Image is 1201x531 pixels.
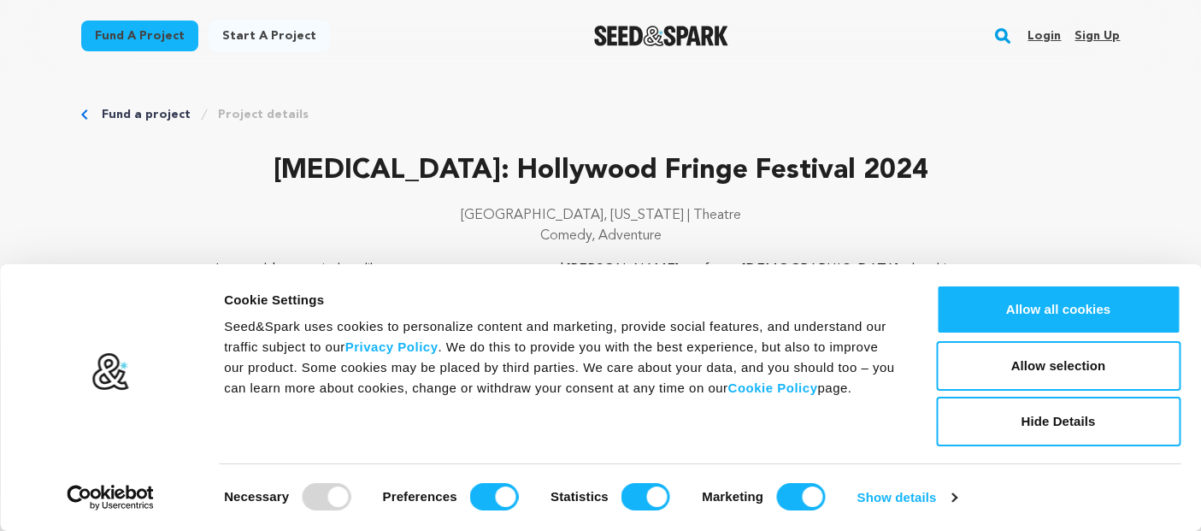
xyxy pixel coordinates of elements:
[383,489,457,504] strong: Preferences
[81,150,1121,192] p: [MEDICAL_DATA]: Hollywood Fringe Festival 2024
[702,489,763,504] strong: Marketing
[594,26,728,46] a: Seed&Spark Homepage
[81,205,1121,226] p: [GEOGRAPHIC_DATA], [US_STATE] | Theatre
[224,290,898,310] div: Cookie Settings
[81,21,198,51] a: Fund a project
[91,352,130,392] img: logo
[81,226,1121,246] p: Comedy, Adventure
[936,341,1180,391] button: Allow selection
[218,106,309,123] a: Project details
[224,489,289,504] strong: Necessary
[185,260,1016,322] p: In a world not entirely unlike our own, a young man named [PERSON_NAME] confronts [DEMOGRAPHIC_DA...
[36,485,185,510] a: Usercentrics Cookiebot - opens in a new window
[1074,22,1120,50] a: Sign up
[1027,22,1061,50] a: Login
[728,381,818,395] a: Cookie Policy
[345,339,439,354] a: Privacy Policy
[936,397,1180,446] button: Hide Details
[223,476,224,477] legend: Consent Selection
[102,106,191,123] a: Fund a project
[550,489,609,504] strong: Statistics
[81,106,1121,123] div: Breadcrumb
[209,21,330,51] a: Start a project
[594,26,728,46] img: Seed&Spark Logo Dark Mode
[936,285,1180,334] button: Allow all cookies
[224,316,898,398] div: Seed&Spark uses cookies to personalize content and marketing, provide social features, and unders...
[857,485,957,510] a: Show details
